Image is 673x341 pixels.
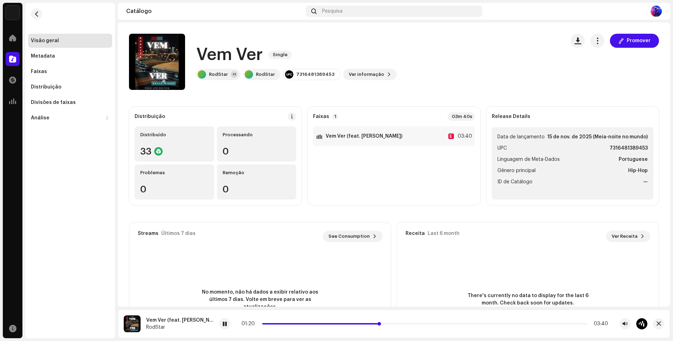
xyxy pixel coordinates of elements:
div: 03m 40s [448,112,475,121]
button: See Consumption [323,231,382,242]
div: Receita [406,231,425,236]
span: Promover [627,34,651,48]
button: Ver Receita [606,231,650,242]
span: See Consumption [328,229,370,243]
span: Data de lançamento [497,133,545,141]
re-m-nav-item: Divisões de faixas [28,96,112,110]
button: Ver informação [343,69,397,80]
div: 03:40 [590,321,608,327]
strong: Release Details [492,114,530,119]
img: c86870aa-2232-4ba3-9b41-08f587110171 [6,6,20,20]
div: Distribuído [140,132,209,138]
span: Ver Receita [612,229,638,243]
div: Problemas [140,170,209,176]
span: Ver informação [349,67,384,81]
span: Single [268,51,292,59]
div: RodStar [146,324,213,330]
div: Remoção [223,170,291,176]
div: Análise [31,115,49,121]
img: 751e4268-983f-47a9-a5e3-1c3377e8d897 [651,6,662,17]
div: RodStar [256,72,275,77]
div: Distribuição [135,114,165,119]
div: Streams [138,231,158,236]
h1: Vem Ver [196,44,263,66]
re-m-nav-dropdown: Análise [28,111,112,125]
strong: Portuguese [619,155,648,164]
div: E [448,133,454,139]
div: Faixas [31,69,47,74]
div: 03:40 [457,132,472,140]
div: 01:20 [242,321,259,327]
strong: 15 de nov. de 2025 (Meia-noite no mundo) [547,133,648,141]
re-m-nav-item: Distribuição [28,80,112,94]
div: Catálogo [126,8,303,14]
re-m-nav-item: Faixas [28,65,112,79]
strong: 7316481389453 [610,144,648,152]
span: No momento, não há dados a exibir relativo aos últimos 7 dias. Volte em breve para ver as atualiz... [197,289,323,311]
div: Distribuição [31,84,61,90]
strong: — [643,178,648,186]
strong: Vem Ver (feat. [PERSON_NAME]) [326,133,402,139]
div: Vem Ver (feat. [PERSON_NAME]) [146,317,213,323]
img: 5afd6a61-e47a-40f5-ab3b-c73557be981c [124,315,141,332]
div: Visão geral [31,38,59,44]
div: +1 [231,71,238,78]
div: 7316481389453 [296,72,334,77]
div: Last 6 month [428,231,460,236]
div: Divisões de faixas [31,100,76,105]
span: Pesquisa [322,8,342,14]
div: Últimos 7 dias [161,231,196,236]
div: RodStar [209,72,228,77]
span: Gênero principal [497,166,536,175]
re-m-nav-item: Metadata [28,49,112,63]
span: ID de Catálogo [497,178,532,186]
p-badge: 1 [332,113,338,120]
strong: Faixas [313,114,329,119]
div: Processando [223,132,291,138]
span: UPC [497,144,507,152]
strong: Hip-Hop [628,166,648,175]
button: Promover [610,34,659,48]
re-m-nav-item: Visão geral [28,34,112,48]
span: There's currently no data to display for the last 6 month. Check back soon for updates. [465,292,591,307]
div: Metadata [31,53,55,59]
span: Linguagem de Meta-Dados [497,155,560,164]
